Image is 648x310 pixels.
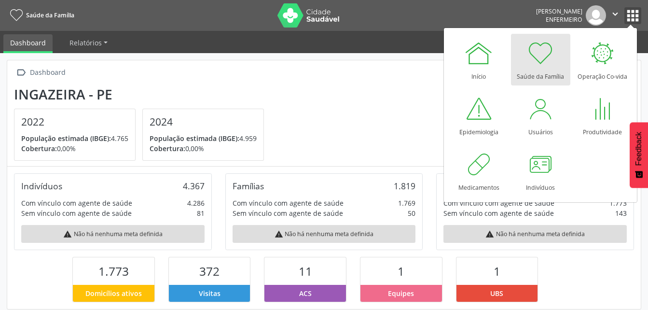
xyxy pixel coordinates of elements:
[3,34,53,53] a: Dashboard
[85,288,142,298] span: Domicílios ativos
[150,143,257,154] p: 0,00%
[634,132,643,166] span: Feedback
[199,288,221,298] span: Visitas
[586,5,606,26] img: img
[443,198,554,208] div: Com vínculo com agente de saúde
[150,134,239,143] span: População estimada (IBGE):
[609,198,627,208] div: 1.773
[443,208,554,218] div: Sem vínculo com agente de saúde
[63,230,72,239] i: warning
[21,116,128,128] h4: 2022
[183,181,205,191] div: 4.367
[21,208,132,218] div: Sem vínculo com agente de saúde
[536,7,582,15] div: [PERSON_NAME]
[199,263,220,279] span: 372
[573,34,632,85] a: Operação Co-vida
[299,263,312,279] span: 11
[233,225,416,243] div: Não há nenhuma meta definida
[610,9,620,19] i: 
[14,66,67,80] a:  Dashboard
[511,89,570,141] a: Usuários
[398,198,415,208] div: 1.769
[150,144,185,153] span: Cobertura:
[98,263,129,279] span: 1.773
[511,34,570,85] a: Saúde da Família
[630,122,648,188] button: Feedback - Mostrar pesquisa
[275,230,283,239] i: warning
[233,198,344,208] div: Com vínculo com agente de saúde
[21,143,128,154] p: 0,00%
[573,89,632,141] a: Produtividade
[187,198,205,208] div: 4.286
[7,7,74,23] a: Saúde da Família
[14,86,271,102] div: Ingazeira - PE
[14,66,28,80] i: 
[233,181,264,191] div: Famílias
[443,225,627,243] div: Não há nenhuma meta definida
[233,208,343,218] div: Sem vínculo com agente de saúde
[28,66,67,80] div: Dashboard
[388,288,414,298] span: Equipes
[449,34,509,85] a: Início
[21,181,62,191] div: Indivíduos
[485,230,494,239] i: warning
[449,145,509,197] a: Medicamentos
[606,5,624,26] button: 
[398,263,404,279] span: 1
[197,208,205,218] div: 81
[21,198,132,208] div: Com vínculo com agente de saúde
[21,225,205,243] div: Não há nenhuma meta definida
[624,7,641,24] button: apps
[150,116,257,128] h4: 2024
[394,181,415,191] div: 1.819
[69,38,102,47] span: Relatórios
[63,34,114,51] a: Relatórios
[615,208,627,218] div: 143
[546,15,582,24] span: Enfermeiro
[26,11,74,19] span: Saúde da Família
[150,133,257,143] p: 4.959
[490,288,503,298] span: UBS
[494,263,500,279] span: 1
[408,208,415,218] div: 50
[21,133,128,143] p: 4.765
[511,145,570,197] a: Indivíduos
[299,288,312,298] span: ACS
[21,134,111,143] span: População estimada (IBGE):
[449,89,509,141] a: Epidemiologia
[21,144,57,153] span: Cobertura:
